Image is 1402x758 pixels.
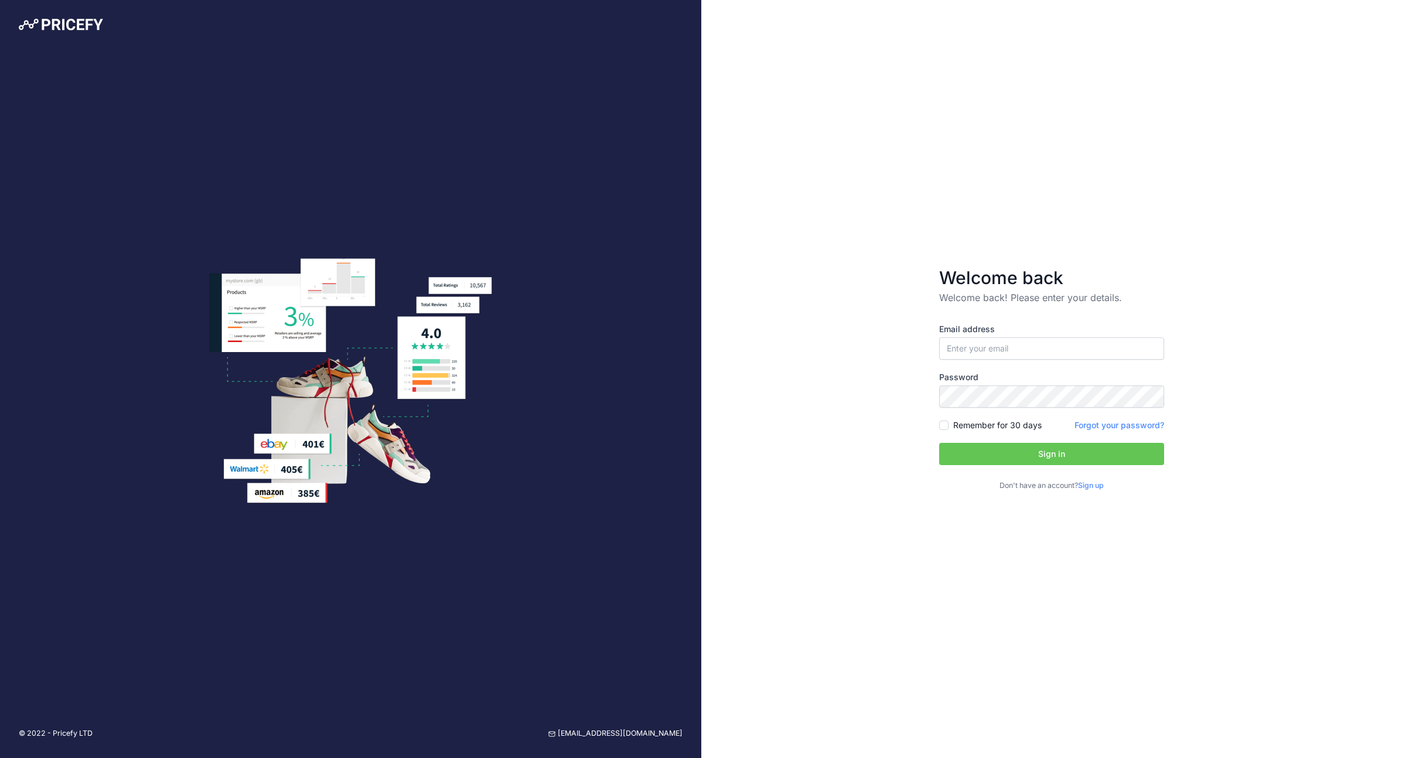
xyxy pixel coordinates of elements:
[1078,481,1104,490] a: Sign up
[939,291,1164,305] p: Welcome back! Please enter your details.
[1074,420,1164,430] a: Forgot your password?
[939,480,1164,491] p: Don't have an account?
[939,443,1164,465] button: Sign in
[939,337,1164,360] input: Enter your email
[548,728,683,739] a: [EMAIL_ADDRESS][DOMAIN_NAME]
[939,267,1164,288] h3: Welcome back
[939,323,1164,335] label: Email address
[19,728,93,739] p: © 2022 - Pricefy LTD
[953,419,1042,431] label: Remember for 30 days
[19,19,103,30] img: Pricefy
[939,371,1164,383] label: Password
